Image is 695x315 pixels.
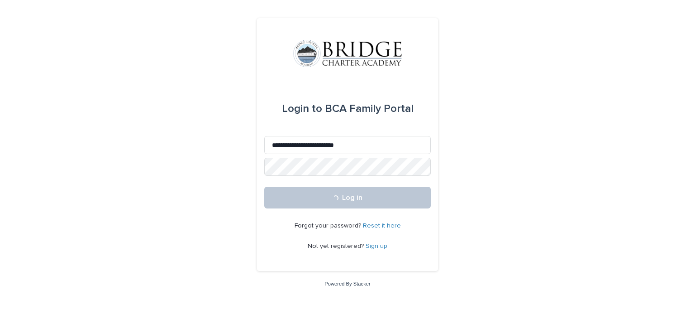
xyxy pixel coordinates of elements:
[282,103,322,114] span: Login to
[293,40,402,67] img: V1C1m3IdTEidaUdm9Hs0
[308,243,366,249] span: Not yet registered?
[324,281,370,286] a: Powered By Stacker
[342,194,362,201] span: Log in
[264,187,431,208] button: Log in
[363,223,401,229] a: Reset it here
[282,96,414,121] div: BCA Family Portal
[295,223,363,229] span: Forgot your password?
[366,243,387,249] a: Sign up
